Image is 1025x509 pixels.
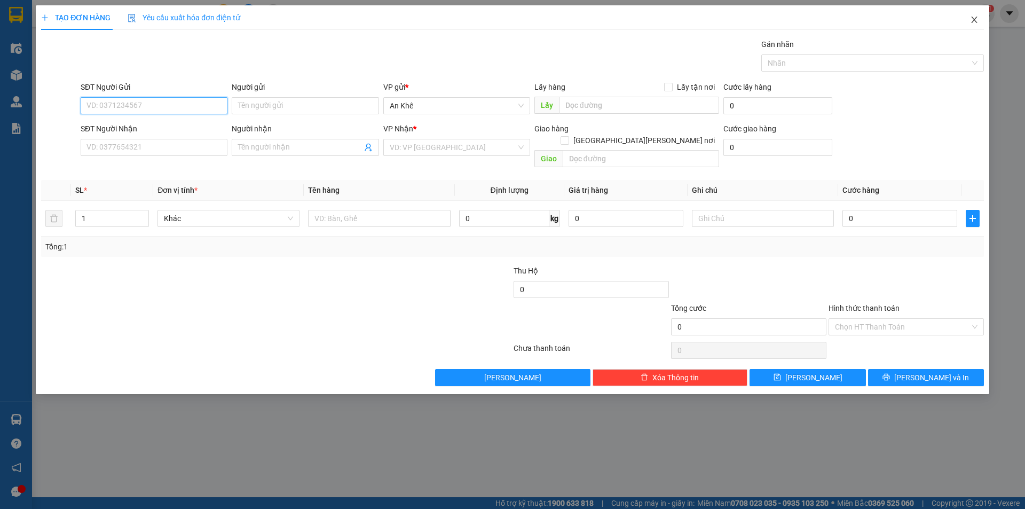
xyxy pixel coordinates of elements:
[641,373,648,382] span: delete
[383,124,413,133] span: VP Nhận
[8,56,96,69] div: 50.000
[8,57,25,68] span: CR :
[9,35,94,50] div: 0799360088
[868,369,984,386] button: printer[PERSON_NAME] và In
[232,81,379,93] div: Người gửi
[364,143,373,152] span: user-add
[41,14,49,21] span: plus
[723,139,832,156] input: Cước giao hàng
[102,9,188,22] div: Bình Thạnh
[723,97,832,114] input: Cước lấy hàng
[69,74,84,89] span: SL
[102,22,188,35] div: nam
[559,97,719,114] input: Dọc đường
[128,14,136,22] img: icon
[842,186,879,194] span: Cước hàng
[549,210,560,227] span: kg
[692,210,834,227] input: Ghi Chú
[534,150,563,167] span: Giao
[157,186,198,194] span: Đơn vị tính
[750,369,865,386] button: save[PERSON_NAME]
[569,210,683,227] input: 0
[81,123,227,135] div: SĐT Người Nhận
[128,13,240,22] span: Yêu cầu xuất hóa đơn điện tử
[563,150,719,167] input: Dọc đường
[688,180,838,201] th: Ghi chú
[966,210,980,227] button: plus
[9,10,26,21] span: Gửi:
[232,123,379,135] div: Người nhận
[41,13,111,22] span: TẠO ĐƠN HÀNG
[514,267,538,275] span: Thu Hộ
[966,214,979,223] span: plus
[308,210,450,227] input: VD: Bàn, Ghế
[9,22,94,35] div: cô 8
[829,304,900,312] label: Hình thức thanh toán
[308,186,340,194] span: Tên hàng
[723,83,771,91] label: Cước lấy hàng
[569,186,608,194] span: Giá trị hàng
[534,97,559,114] span: Lấy
[785,372,842,383] span: [PERSON_NAME]
[534,124,569,133] span: Giao hàng
[774,373,781,382] span: save
[673,81,719,93] span: Lấy tận nơi
[491,186,529,194] span: Định lượng
[959,5,989,35] button: Close
[761,40,794,49] label: Gán nhãn
[102,10,128,21] span: Nhận:
[894,372,969,383] span: [PERSON_NAME] và In
[390,98,524,114] span: An Khê
[102,35,188,50] div: 0983625052
[593,369,748,386] button: deleteXóa Thông tin
[652,372,699,383] span: Xóa Thông tin
[45,210,62,227] button: delete
[484,372,541,383] span: [PERSON_NAME]
[435,369,590,386] button: [PERSON_NAME]
[723,124,776,133] label: Cước giao hàng
[9,75,188,89] div: Tên hàng: ( : 1 )
[512,342,670,361] div: Chưa thanh toán
[569,135,719,146] span: [GEOGRAPHIC_DATA][PERSON_NAME] nơi
[671,304,706,312] span: Tổng cước
[9,9,94,22] div: An Khê
[383,81,530,93] div: VP gửi
[75,186,84,194] span: SL
[882,373,890,382] span: printer
[81,81,227,93] div: SĐT Người Gửi
[534,83,565,91] span: Lấy hàng
[164,210,293,226] span: Khác
[45,241,396,253] div: Tổng: 1
[970,15,979,24] span: close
